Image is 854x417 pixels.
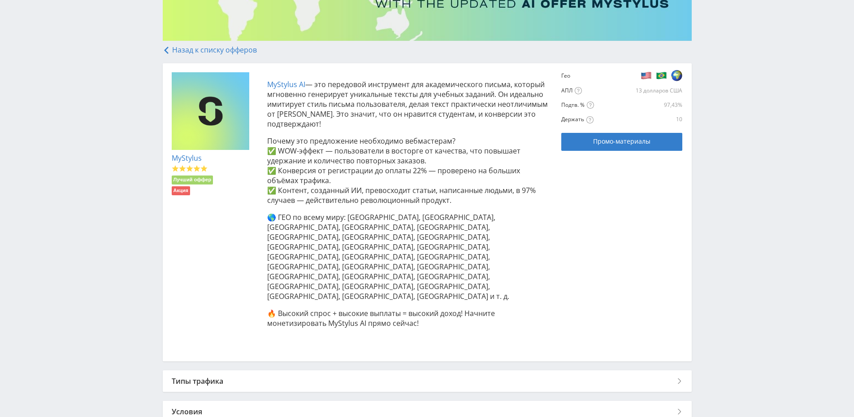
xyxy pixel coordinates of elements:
font: — это передовой инструмент для академического письма, который мгновенно генерирует уникальные тек... [267,79,548,129]
font: Почему это предложение необходимо вебмастерам? [267,136,455,146]
li: Акция [172,186,190,195]
font: Условия [172,407,202,417]
li: Лучший оффер [172,176,213,184]
font: Промо-материалы [593,137,650,145]
img: e836bfbd110e4da5150580c9a99ecb16.png [172,72,250,150]
font: 🌎 ГЕО по всему миру: [GEOGRAPHIC_DATA], [GEOGRAPHIC_DATA], [GEOGRAPHIC_DATA], [GEOGRAPHIC_DATA], ... [267,212,509,301]
font: АПЛ [561,87,572,94]
a: MyStylus [172,153,202,163]
font: 97,43% [664,101,682,109]
img: f6d4d8a03f8825964ffc357a2a065abb.png [656,70,667,81]
font: Держать [561,115,584,123]
a: Промо-материалы [561,133,682,151]
font: Гео [561,72,570,79]
font: 10 [676,115,682,123]
div: Подтв. % [561,101,642,109]
font: 🔥 Высокий спрос + высокие выплаты = высокий доход! Начните монетизировать MyStylus AI прямо сейчас! [267,308,495,328]
div: Типы трафика [163,370,692,392]
font: ✅ Конверсия от регистрации до оплаты 22% — проверено на больших объёмах трафика. [267,166,520,185]
a: Назад к списку офферов [163,45,257,55]
font: 13 долларов США [636,87,682,94]
font: ✅ WOW-эффект — пользователи в восторге от качества, что повышает удержание и количество повторных... [267,146,520,166]
img: 8ccb95d6cbc0ca5a259a7000f084d08e.png [671,70,682,81]
font: ✅ Контент, созданный ИИ, превосходит статьи, написанные людьми, в 97% случаев — действительно рев... [267,185,536,205]
img: b2e5cb7c326a8f2fba0c03a72091f869.png [641,70,652,81]
a: MyStylus AI [267,79,305,89]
